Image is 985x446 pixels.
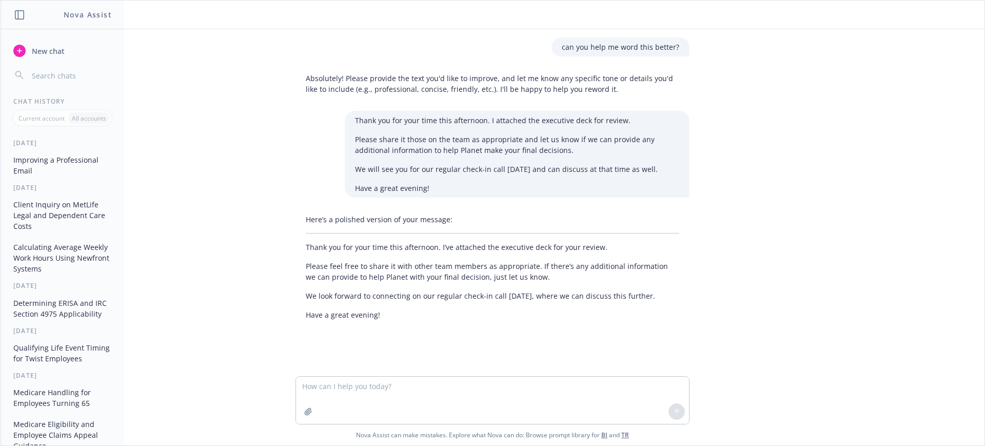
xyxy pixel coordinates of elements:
div: [DATE] [1,139,124,147]
p: All accounts [72,114,106,123]
span: Nova Assist can make mistakes. Explore what Nova can do: Browse prompt library for and [5,424,980,445]
p: Absolutely! Please provide the text you'd like to improve, and let me know any specific tone or d... [306,73,679,94]
p: Have a great evening! [306,309,679,320]
div: [DATE] [1,371,124,380]
p: Please feel free to share it with other team members as appropriate. If there’s any additional in... [306,261,679,282]
div: [DATE] [1,281,124,290]
div: [DATE] [1,326,124,335]
span: New chat [30,46,65,56]
button: Improving a Professional Email [9,151,115,179]
button: Client Inquiry on MetLife Legal and Dependent Care Costs [9,196,115,235]
button: New chat [9,42,115,60]
a: TR [621,431,629,439]
input: Search chats [30,68,111,83]
p: Thank you for your time this afternoon. I attached the executive deck for review. [355,115,679,126]
button: Determining ERISA and IRC Section 4975 Applicability [9,295,115,322]
button: Medicare Handling for Employees Turning 65 [9,384,115,412]
a: BI [601,431,607,439]
p: can you help me word this better? [562,42,679,52]
p: Current account [18,114,65,123]
button: Qualifying Life Event Timing for Twist Employees [9,339,115,367]
p: Thank you for your time this afternoon. I’ve attached the executive deck for your review. [306,242,679,253]
p: Please share it those on the team as appropriate and let us know if we can provide any additional... [355,134,679,156]
button: Calculating Average Weekly Work Hours Using Newfront Systems [9,239,115,277]
div: [DATE] [1,183,124,192]
p: Have a great evening! [355,183,679,193]
div: Chat History [1,97,124,106]
h1: Nova Assist [64,9,112,20]
p: We will see you for our regular check-in call [DATE] and can discuss at that time as well. [355,164,679,174]
p: We look forward to connecting on our regular check-in call [DATE], where we can discuss this furt... [306,290,679,301]
p: Here’s a polished version of your message: [306,214,679,225]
